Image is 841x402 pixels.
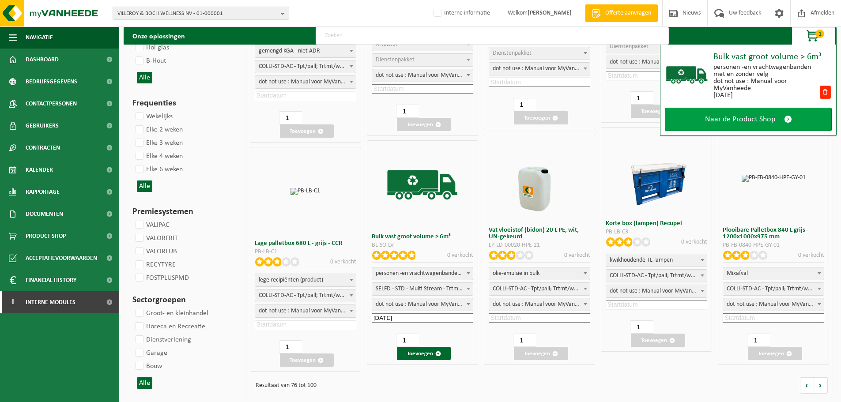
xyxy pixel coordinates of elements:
[376,56,415,63] span: Dienstenpakket
[723,267,824,280] span: Mixafval
[489,282,590,296] span: COLLI-STD-AC - Tpt/pall; Trtmt/wu (SP-M-000026)
[134,360,162,373] label: Bouw
[316,27,669,45] input: Zoeken
[493,50,532,56] span: Dienstenpakket
[713,78,819,92] div: dot not use : Manual voor MyVanheede
[606,285,707,297] span: dot not use : Manual voor MyVanheede
[489,313,590,323] input: Startdatum
[815,30,824,38] span: 1
[372,84,473,94] input: Startdatum
[132,205,234,218] h3: Premiesystemen
[255,45,356,57] span: gemengd KGA - niet ADR
[606,71,707,80] input: Startdatum
[514,347,568,360] button: Toevoegen
[134,232,178,245] label: VALORFRIT
[137,72,152,83] button: Alle
[255,91,356,100] input: Startdatum
[255,274,356,286] span: lege recipiënten (product)
[372,242,473,248] div: BL-SO-LV
[489,63,590,75] span: dot not use : Manual voor MyVanheede
[134,346,167,360] label: Garage
[489,267,590,280] span: olie-emulsie in bulk
[606,285,707,298] span: dot not use : Manual voor MyVanheede
[397,347,451,360] button: Toevoegen
[606,270,707,282] span: COLLI-STD-AC - Tpt/pall; Trtmt/wu (SP-M-000026)
[489,78,590,87] input: Startdatum
[742,175,806,182] img: PB-FB-0840-HPE-GY-01
[372,69,473,82] span: dot not use : Manual voor MyVanheede
[489,298,590,311] span: dot not use : Manual voor MyVanheede
[713,64,819,78] div: personen -en vrachtwagenbanden met en zonder velg
[26,159,53,181] span: Kalender
[564,251,590,260] p: 0 verkocht
[134,245,177,258] label: VALORLUB
[255,305,356,317] span: dot not use : Manual voor MyVanheede
[255,60,356,73] span: COLLI-STD-AC - Tpt/pall; Trtmt/wu (SP-M-000026)
[385,147,460,222] img: BL-SO-LV
[630,320,653,334] input: 1
[747,334,770,347] input: 1
[723,298,824,311] span: dot not use : Manual voor MyVanheede
[134,110,173,123] label: Wekelijks
[723,282,824,296] span: COLLI-STD-AC - Tpt/pall; Trtmt/wu (SP-M-000026)
[631,105,685,118] button: Toevoegen
[665,53,709,97] img: BL-SO-LV
[630,91,653,105] input: 1
[132,293,234,307] h3: Sectorgroepen
[792,27,836,45] button: 1
[603,9,653,18] span: Offerte aanvragen
[134,150,183,163] label: Elke 4 weken
[606,254,707,267] span: kwikhoudende TL-lampen
[513,334,536,347] input: 1
[255,274,356,287] span: lege recipiënten (product)
[489,242,590,248] div: LP-LD-00020-HPE-21
[528,10,572,16] strong: [PERSON_NAME]
[723,298,824,311] span: dot not use : Manual voor MyVanheede
[26,93,77,115] span: Contactpersonen
[665,108,832,131] a: Naar de Product Shop
[137,180,152,192] button: Alle
[134,163,183,176] label: Elke 6 weken
[255,249,356,255] div: PB-LB-C1
[279,340,302,353] input: 1
[255,289,356,302] span: COLLI-STD-AC - Tpt/pall; Trtmt/wu (SP-M-000026)
[124,27,194,45] h2: Onze oplossingen
[137,377,152,389] button: Alle
[330,257,356,267] p: 0 verkocht
[134,271,189,285] label: FOSTPLUSPMD
[705,115,775,124] span: Naar de Product Shop
[489,298,590,311] span: dot not use : Manual voor MyVanheede
[585,4,658,22] a: Offerte aanvragen
[723,227,824,240] h3: Plooibare Palletbox 840 L grijs - 1200x1000x975 mm
[26,115,59,137] span: Gebruikers
[113,7,289,20] button: VILLEROY & BOCH WELLNESS NV - 01-000001
[606,300,707,309] input: Startdatum
[255,320,356,329] input: Startdatum
[619,134,694,209] img: PB-LB-C3
[26,269,76,291] span: Financial History
[372,283,473,295] span: SELFD - STD - Multi Stream - Trtmt/wu (SP-M-000052)
[489,227,590,240] h3: Vat vloeistof (bidon) 20 L PE, wit, UN-gekeurd
[372,313,473,323] input: Startdatum
[631,334,685,347] button: Toevoegen
[290,188,320,195] img: PB-LB-C1
[396,105,419,118] input: 1
[251,378,317,393] div: Resultaat van 76 tot 100
[713,92,819,99] div: [DATE]
[432,7,490,20] label: Interne informatie
[134,41,169,54] label: Hol glas
[134,307,208,320] label: Groot- en kleinhandel
[723,313,824,323] input: Startdatum
[134,333,191,346] label: Dienstverlening
[280,124,334,138] button: Toevoegen
[26,203,63,225] span: Documenten
[713,53,832,61] div: Bulk vast groot volume > 6m³
[372,267,473,280] span: personen -en vrachtwagenbanden met en zonder velg
[372,298,473,311] span: dot not use : Manual voor MyVanheede
[514,111,568,124] button: Toevoegen
[26,49,59,71] span: Dashboard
